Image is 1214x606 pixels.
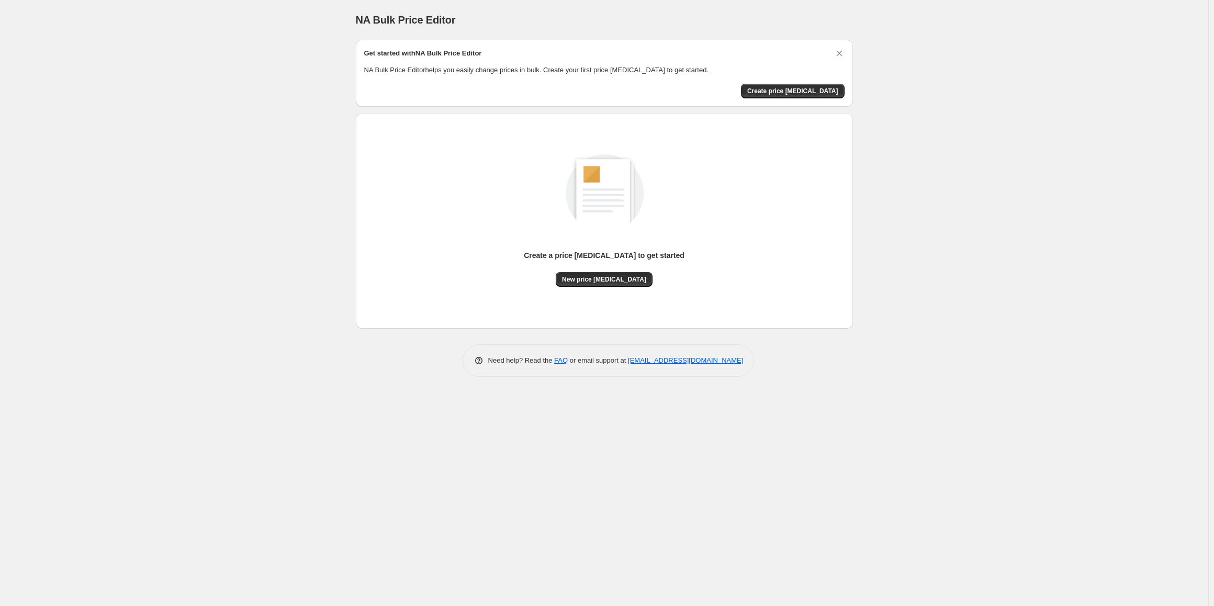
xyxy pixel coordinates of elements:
button: New price [MEDICAL_DATA] [556,272,653,287]
p: NA Bulk Price Editor helps you easily change prices in bulk. Create your first price [MEDICAL_DAT... [364,65,845,75]
span: NA Bulk Price Editor [356,14,456,26]
button: Create price change job [741,84,845,98]
button: Dismiss card [834,48,845,59]
h2: Get started with NA Bulk Price Editor [364,48,482,59]
span: or email support at [568,356,628,364]
a: FAQ [554,356,568,364]
span: Need help? Read the [488,356,555,364]
a: [EMAIL_ADDRESS][DOMAIN_NAME] [628,356,743,364]
span: Create price [MEDICAL_DATA] [747,87,838,95]
span: New price [MEDICAL_DATA] [562,275,646,284]
p: Create a price [MEDICAL_DATA] to get started [524,250,684,261]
